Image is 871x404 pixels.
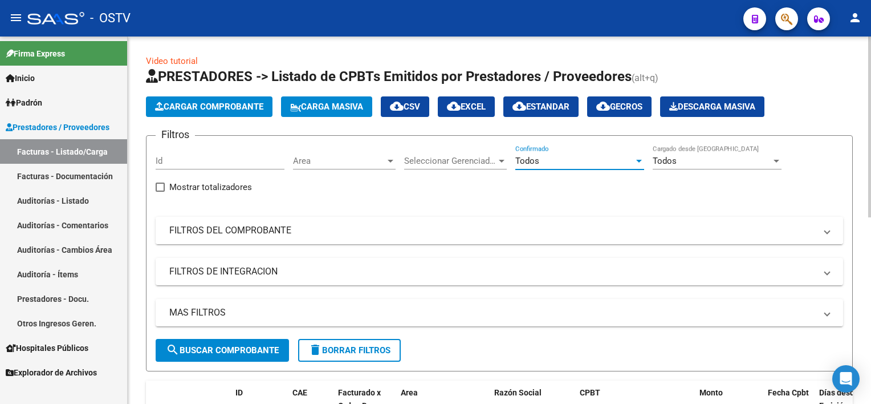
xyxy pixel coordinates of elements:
[146,56,198,66] a: Video tutorial
[293,156,385,166] span: Area
[156,258,843,285] mat-expansion-panel-header: FILTROS DE INTEGRACION
[699,388,723,397] span: Monto
[169,224,816,237] mat-panel-title: FILTROS DEL COMPROBANTE
[587,96,652,117] button: Gecros
[155,102,263,112] span: Cargar Comprobante
[660,96,764,117] button: Descarga Masiva
[669,102,755,112] span: Descarga Masiva
[9,11,23,25] mat-icon: menu
[381,96,429,117] button: CSV
[6,96,42,109] span: Padrón
[768,388,809,397] span: Fecha Cpbt
[281,96,372,117] button: Carga Masiva
[292,388,307,397] span: CAE
[298,339,401,362] button: Borrar Filtros
[503,96,579,117] button: Estandar
[169,265,816,278] mat-panel-title: FILTROS DE INTEGRACION
[146,68,632,84] span: PRESTADORES -> Listado de CPBTs Emitidos por Prestadores / Proveedores
[848,11,862,25] mat-icon: person
[401,388,418,397] span: Area
[438,96,495,117] button: EXCEL
[169,306,816,319] mat-panel-title: MAS FILTROS
[6,47,65,60] span: Firma Express
[596,99,610,113] mat-icon: cloud_download
[580,388,600,397] span: CPBT
[596,102,642,112] span: Gecros
[6,342,88,354] span: Hospitales Públicos
[169,180,252,194] span: Mostrar totalizadores
[512,99,526,113] mat-icon: cloud_download
[404,156,496,166] span: Seleccionar Gerenciador
[308,345,390,355] span: Borrar Filtros
[494,388,542,397] span: Razón Social
[235,388,243,397] span: ID
[390,102,420,112] span: CSV
[156,127,195,143] h3: Filtros
[6,121,109,134] span: Prestadores / Proveedores
[390,99,404,113] mat-icon: cloud_download
[290,102,363,112] span: Carga Masiva
[146,96,272,117] button: Cargar Comprobante
[632,72,658,83] span: (alt+q)
[660,96,764,117] app-download-masive: Descarga masiva de comprobantes (adjuntos)
[166,343,180,357] mat-icon: search
[308,343,322,357] mat-icon: delete
[447,99,461,113] mat-icon: cloud_download
[512,102,569,112] span: Estandar
[156,299,843,326] mat-expansion-panel-header: MAS FILTROS
[166,345,279,355] span: Buscar Comprobante
[653,156,677,166] span: Todos
[6,366,97,379] span: Explorador de Archivos
[156,217,843,244] mat-expansion-panel-header: FILTROS DEL COMPROBANTE
[447,102,486,112] span: EXCEL
[832,365,860,393] div: Open Intercom Messenger
[6,72,35,84] span: Inicio
[515,156,539,166] span: Todos
[156,339,289,362] button: Buscar Comprobante
[90,6,131,31] span: - OSTV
